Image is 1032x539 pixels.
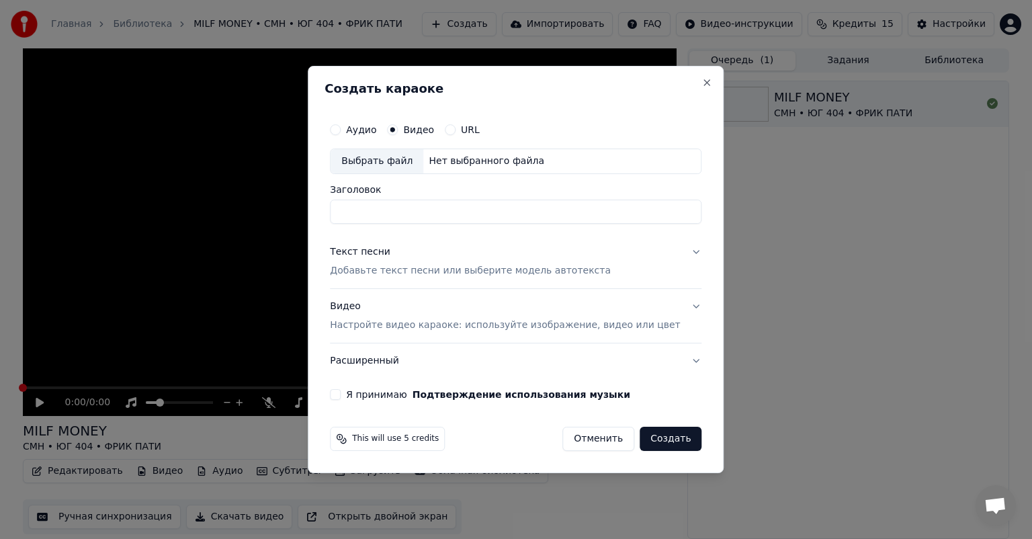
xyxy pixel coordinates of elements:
p: Добавьте текст песни или выберите модель автотекста [330,264,611,278]
button: Я принимаю [413,390,630,399]
button: ВидеоНастройте видео караоке: используйте изображение, видео или цвет [330,289,701,343]
button: Создать [640,427,701,451]
label: Я принимаю [346,390,630,399]
div: Нет выбранного файла [423,155,550,168]
h2: Создать караоке [325,83,707,95]
div: Текст песни [330,245,390,259]
label: Видео [403,125,434,134]
button: Расширенный [330,343,701,378]
button: Отменить [562,427,634,451]
label: Заголовок [330,185,701,194]
span: This will use 5 credits [352,433,439,444]
label: Аудио [346,125,376,134]
button: Текст песниДобавьте текст песни или выберите модель автотекста [330,235,701,288]
div: Выбрать файл [331,149,423,173]
div: Видео [330,300,680,332]
label: URL [461,125,480,134]
p: Настройте видео караоке: используйте изображение, видео или цвет [330,319,680,332]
